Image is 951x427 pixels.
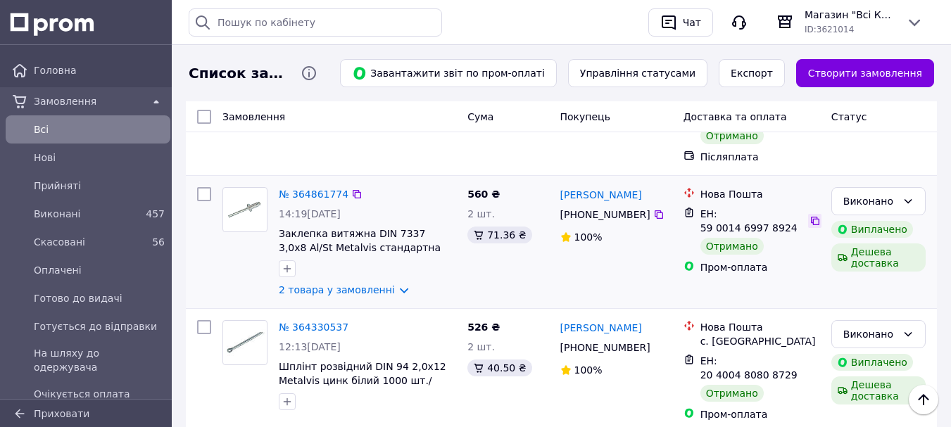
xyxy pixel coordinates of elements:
[222,187,267,232] a: Фото товару
[279,189,348,200] a: № 364861774
[560,111,610,122] span: Покупець
[805,25,854,34] span: ID: 3621014
[467,227,531,243] div: 71.36 ₴
[34,207,137,221] span: Виконані
[700,127,764,144] div: Отримано
[831,354,913,371] div: Виплачено
[574,364,603,376] span: 100%
[843,326,897,342] div: Виконано
[152,236,165,248] span: 56
[558,338,653,357] div: [PHONE_NUMBER]
[560,188,642,202] a: [PERSON_NAME]
[34,151,165,165] span: Нові
[222,111,285,122] span: Замовлення
[467,341,495,352] span: 2 шт.
[279,208,341,219] span: 14:19[DATE]
[831,243,926,272] div: Дешева доставка
[146,208,165,219] span: 457
[467,208,495,219] span: 2 шт.
[34,291,165,305] span: Готово до видачі
[680,12,704,33] div: Чат
[568,59,707,87] button: Управління статусами
[560,321,642,335] a: [PERSON_NAME]
[700,238,764,255] div: Отримано
[223,193,267,227] img: Фото товару
[831,221,913,238] div: Виплачено
[558,205,653,224] div: [PHONE_NUMBER]
[34,346,165,374] span: На шляху до одержувача
[34,94,142,108] span: Замовлення
[34,408,89,419] span: Приховати
[719,59,785,87] button: Експорт
[467,189,500,200] span: 560 ₴
[279,321,348,333] a: № 364330537
[279,228,441,267] a: Заклепка витяжна DIN 7337 3,0х8 Al/St Metalvis стандартна головка (упк 1000 шт)
[467,111,493,122] span: Cума
[831,111,867,122] span: Статус
[700,320,820,334] div: Нова Пошта
[279,361,446,400] a: Шплінт розвідний DIN 94 2,0х12 Metalvis цинк білий 1000 шт./пачка
[648,8,713,37] button: Чат
[222,320,267,365] a: Фото товару
[700,407,820,421] div: Пром-оплата
[340,59,557,87] button: Завантажити звіт по пром-оплаті
[831,376,926,404] div: Дешева доставка
[700,260,820,274] div: Пром-оплата
[279,284,395,295] a: 2 товара у замовленні
[574,231,603,243] span: 100%
[467,321,500,333] span: 526 ₴
[700,187,820,201] div: Нова Пошта
[909,385,938,414] button: Наверх
[700,334,820,348] div: с. [GEOGRAPHIC_DATA]
[279,341,341,352] span: 12:13[DATE]
[700,208,798,234] span: ЕН: 59 0014 6997 8924
[467,359,531,376] div: 40.50 ₴
[223,329,267,357] img: Фото товару
[34,179,165,193] span: Прийняті
[843,193,897,209] div: Виконано
[34,63,165,77] span: Головна
[34,387,165,401] span: Очікується оплата
[796,59,934,87] a: Створити замовлення
[34,263,165,277] span: Оплачені
[700,150,820,164] div: Післяплата
[805,8,895,22] span: Магазин "Всі Кріплення"
[700,385,764,402] div: Отримано
[189,63,289,84] span: Список замовлень
[34,319,165,333] span: Готується до відправки
[684,111,787,122] span: Доставка та оплата
[34,122,165,136] span: Всi
[700,355,798,381] span: ЕН: 20 4004 8080 8729
[189,8,442,37] input: Пошук по кабінету
[34,235,137,249] span: Скасовані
